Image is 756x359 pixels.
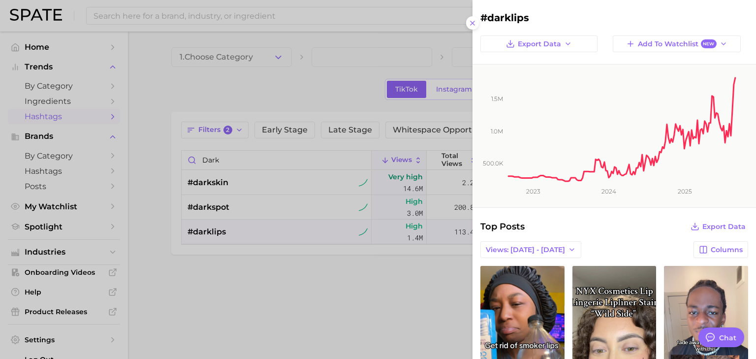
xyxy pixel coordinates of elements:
[480,35,598,52] button: Export Data
[486,246,565,254] span: Views: [DATE] - [DATE]
[518,40,561,48] span: Export Data
[480,220,525,233] span: Top Posts
[688,220,748,233] button: Export Data
[491,128,503,135] tspan: 1.0m
[480,241,581,258] button: Views: [DATE] - [DATE]
[638,39,716,49] span: Add to Watchlist
[480,12,748,24] h2: #darklips
[701,39,717,49] span: New
[678,188,692,195] tspan: 2025
[693,241,748,258] button: Columns
[526,188,540,195] tspan: 2023
[711,246,743,254] span: Columns
[613,35,741,52] button: Add to WatchlistNew
[702,223,746,231] span: Export Data
[601,188,616,195] tspan: 2024
[491,95,503,102] tspan: 1.5m
[483,160,504,167] tspan: 500.0k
